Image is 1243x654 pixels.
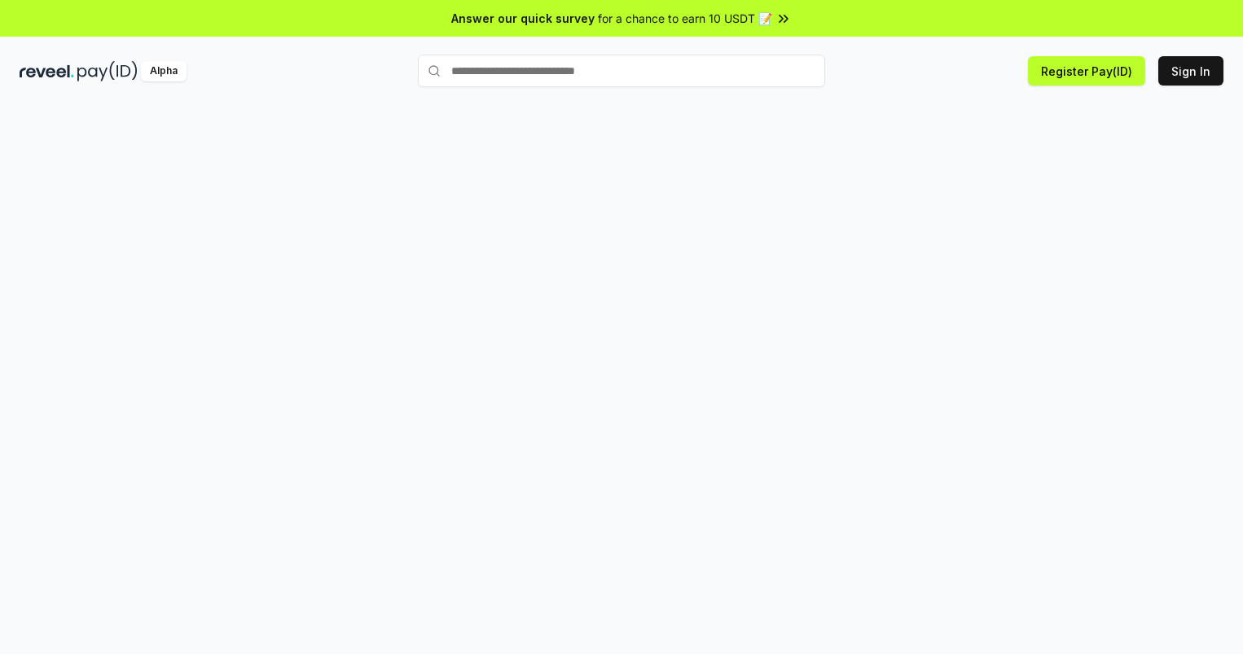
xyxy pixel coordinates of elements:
[1158,56,1223,86] button: Sign In
[451,10,595,27] span: Answer our quick survey
[141,61,187,81] div: Alpha
[1028,56,1145,86] button: Register Pay(ID)
[598,10,772,27] span: for a chance to earn 10 USDT 📝
[20,61,74,81] img: reveel_dark
[77,61,138,81] img: pay_id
